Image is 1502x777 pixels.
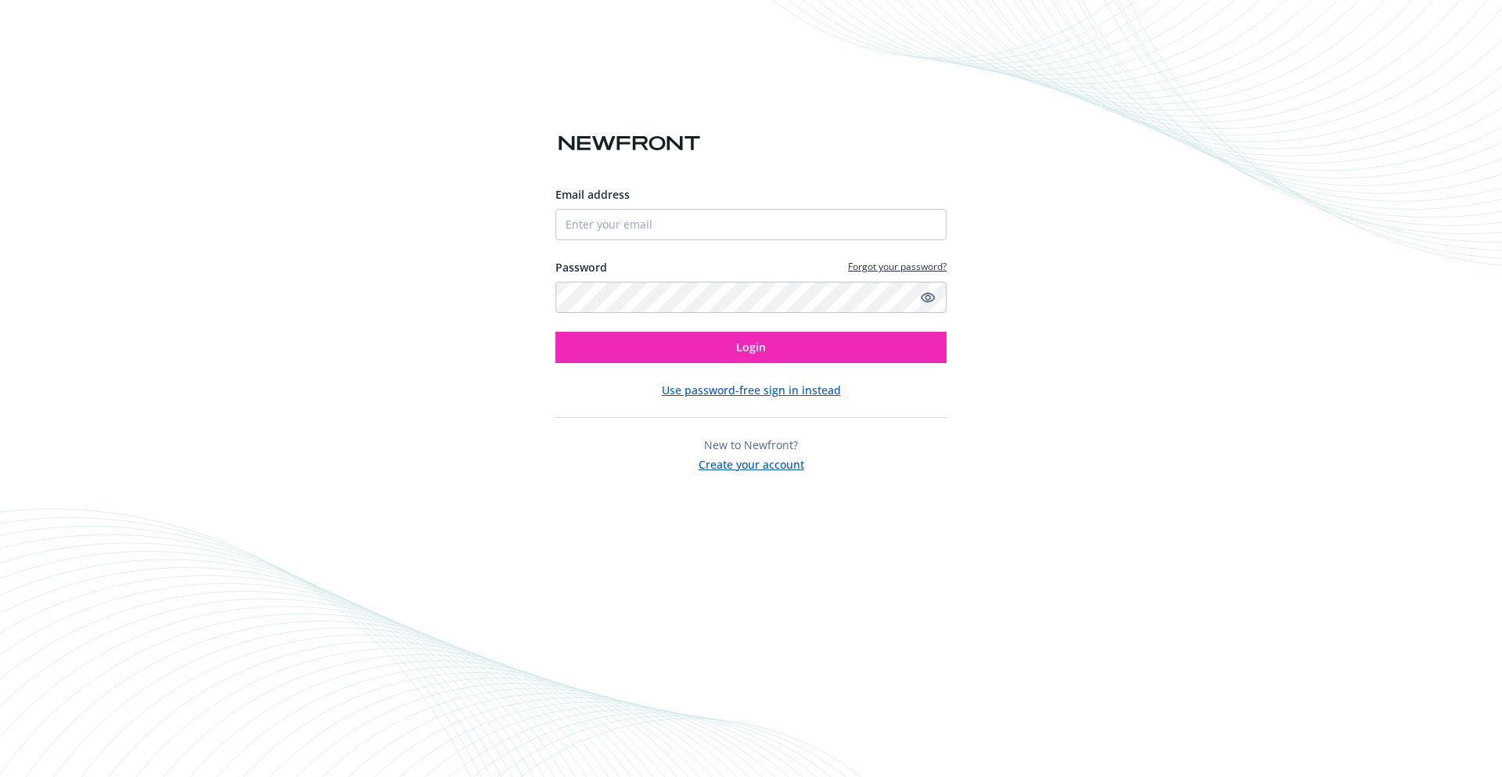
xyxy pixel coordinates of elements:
[736,340,766,354] span: Login
[555,130,703,157] img: Newfront logo
[918,288,937,307] a: Show password
[555,282,947,313] input: Enter your password
[555,209,947,240] input: Enter your email
[555,187,630,202] span: Email address
[662,382,841,398] button: Use password-free sign in instead
[704,437,798,452] span: New to Newfront?
[848,260,947,273] a: Forgot your password?
[555,332,947,363] button: Login
[699,453,804,473] button: Create your account
[555,259,607,275] label: Password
